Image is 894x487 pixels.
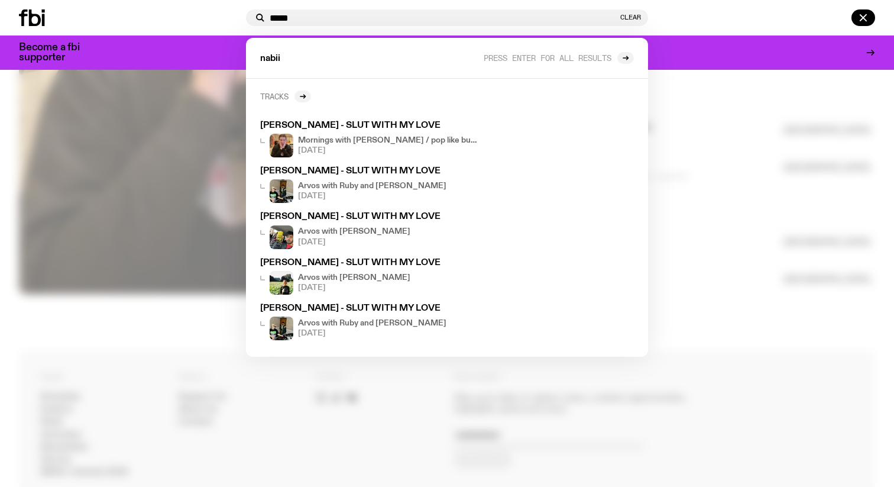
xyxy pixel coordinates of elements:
[298,192,446,200] span: [DATE]
[255,117,482,162] a: [PERSON_NAME] - SLUT WITH MY LOVEA picture of Jim in the fbi.radio studio, with their hands again...
[255,299,482,345] a: [PERSON_NAME] - SLUT WITH MY LOVERuby wears a Collarbones t shirt and pretends to play the DJ dec...
[298,147,478,154] span: [DATE]
[260,121,478,130] h3: [PERSON_NAME] - SLUT WITH MY LOVE
[255,162,482,208] a: [PERSON_NAME] - SLUT WITH MY LOVERuby wears a Collarbones t shirt and pretends to play the DJ dec...
[298,320,446,327] h4: Arvos with Ruby and [PERSON_NAME]
[298,284,410,292] span: [DATE]
[255,254,482,299] a: [PERSON_NAME] - SLUT WITH MY LOVEBri is smiling and wearing a black t-shirt. She is standing in f...
[260,54,280,63] span: nabii
[260,92,289,101] h2: Tracks
[298,274,410,282] h4: Arvos with [PERSON_NAME]
[19,43,95,63] h3: Become a fbi supporter
[270,179,293,203] img: Ruby wears a Collarbones t shirt and pretends to play the DJ decks, Al sings into a pringles can....
[270,317,293,340] img: Ruby wears a Collarbones t shirt and pretends to play the DJ decks, Al sings into a pringles can....
[260,91,311,102] a: Tracks
[620,14,641,21] button: Clear
[255,208,482,253] a: [PERSON_NAME] - SLUT WITH MY LOVEArvos with [PERSON_NAME][DATE]
[270,134,293,157] img: A picture of Jim in the fbi.radio studio, with their hands against their cheeks and a surprised e...
[298,238,410,246] span: [DATE]
[260,304,478,313] h3: [PERSON_NAME] - SLUT WITH MY LOVE
[260,167,478,176] h3: [PERSON_NAME] - SLUT WITH MY LOVE
[298,182,446,190] h4: Arvos with Ruby and [PERSON_NAME]
[260,259,478,267] h3: [PERSON_NAME] - SLUT WITH MY LOVE
[484,52,634,64] a: Press enter for all results
[484,53,611,62] span: Press enter for all results
[298,330,446,337] span: [DATE]
[260,212,478,221] h3: [PERSON_NAME] - SLUT WITH MY LOVE
[270,271,293,295] img: Bri is smiling and wearing a black t-shirt. She is standing in front of a lush, green field. Ther...
[298,137,478,144] h4: Mornings with [PERSON_NAME] / pop like bubble gum
[298,228,410,236] h4: Arvos with [PERSON_NAME]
